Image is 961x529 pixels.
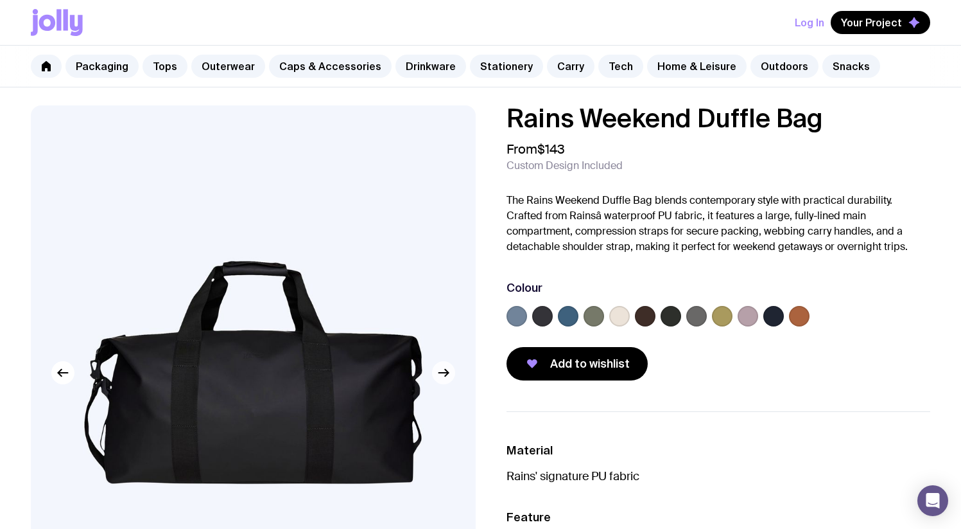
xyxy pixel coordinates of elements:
[550,356,630,372] span: Add to wishlist
[841,16,902,29] span: Your Project
[647,55,747,78] a: Home & Leisure
[506,347,648,381] button: Add to wishlist
[506,159,623,172] span: Custom Design Included
[395,55,466,78] a: Drinkware
[269,55,392,78] a: Caps & Accessories
[506,280,542,296] h3: Colour
[470,55,543,78] a: Stationery
[191,55,265,78] a: Outerwear
[506,193,931,255] p: The Rains Weekend Duffle Bag blends contemporary style with practical durability. Crafted from Ra...
[537,141,565,157] span: $143
[506,141,565,157] span: From
[917,485,948,516] div: Open Intercom Messenger
[750,55,818,78] a: Outdoors
[506,510,931,525] h3: Feature
[506,105,931,131] h1: Rains Weekend Duffle Bag
[598,55,643,78] a: Tech
[547,55,594,78] a: Carry
[831,11,930,34] button: Your Project
[822,55,880,78] a: Snacks
[506,469,931,484] p: Rains' signature PU fabric
[143,55,187,78] a: Tops
[506,443,931,458] h3: Material
[65,55,139,78] a: Packaging
[795,11,824,34] button: Log In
